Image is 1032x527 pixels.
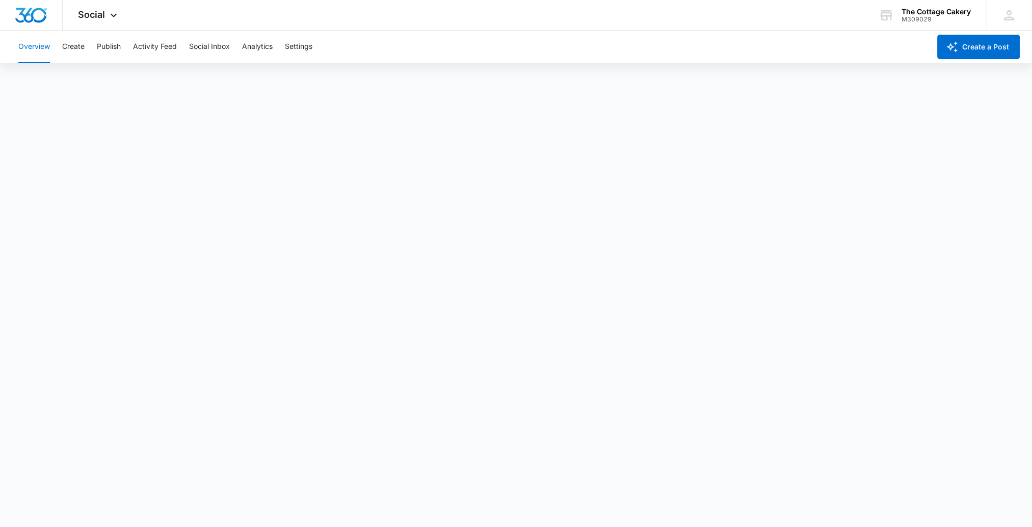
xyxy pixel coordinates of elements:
[18,31,50,63] button: Overview
[242,31,273,63] button: Analytics
[133,31,177,63] button: Activity Feed
[97,31,121,63] button: Publish
[902,16,971,23] div: account id
[937,35,1020,59] button: Create a Post
[62,31,85,63] button: Create
[285,31,312,63] button: Settings
[189,31,230,63] button: Social Inbox
[78,9,105,20] span: Social
[902,8,971,16] div: account name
